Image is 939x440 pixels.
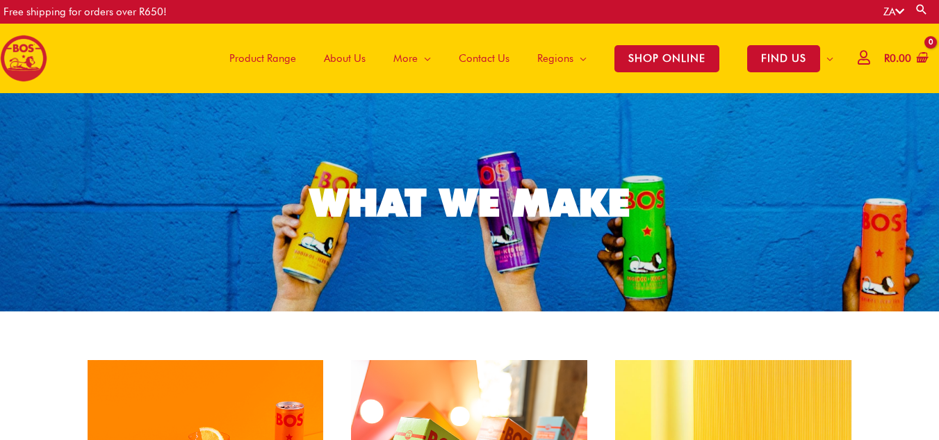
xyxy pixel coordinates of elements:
span: R [884,52,890,65]
a: Regions [523,24,601,93]
span: FIND US [747,45,820,72]
nav: Site Navigation [205,24,847,93]
span: Contact Us [459,38,509,79]
span: About Us [324,38,366,79]
a: View Shopping Cart, empty [881,43,929,74]
a: ZA [883,6,904,18]
div: WHAT WE MAKE [310,184,630,222]
a: About Us [310,24,379,93]
a: More [379,24,445,93]
span: More [393,38,418,79]
a: SHOP ONLINE [601,24,733,93]
span: Regions [537,38,573,79]
span: Product Range [229,38,296,79]
a: Search button [915,3,929,16]
bdi: 0.00 [884,52,911,65]
span: SHOP ONLINE [614,45,719,72]
a: Contact Us [445,24,523,93]
a: Product Range [215,24,310,93]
